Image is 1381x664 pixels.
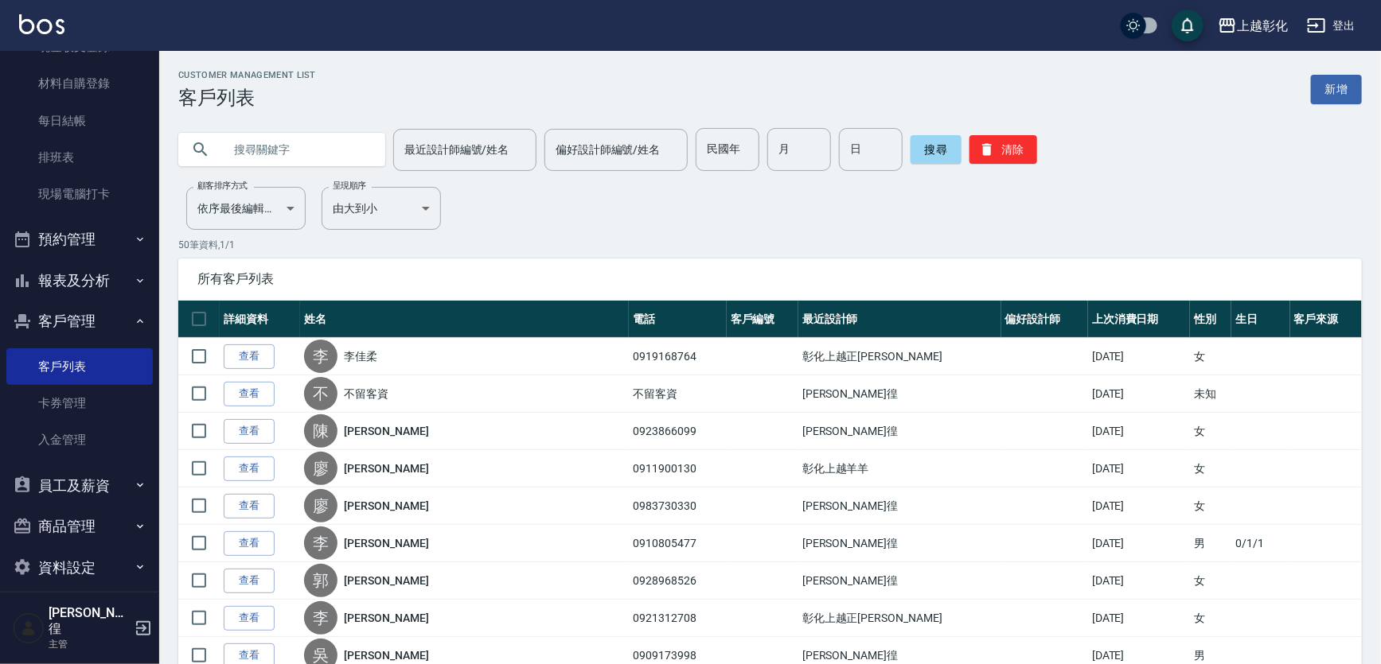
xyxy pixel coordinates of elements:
[1231,525,1290,562] td: 0/1/1
[1190,525,1231,562] td: 男
[629,562,727,600] td: 0928968526
[969,135,1037,164] button: 清除
[6,385,153,421] a: 卡券管理
[629,487,727,525] td: 0983730330
[798,450,1001,487] td: 彰化上越羊羊
[186,187,306,230] div: 依序最後編輯時間
[223,128,373,171] input: 搜尋關鍵字
[49,637,130,651] p: 主管
[798,375,1001,413] td: [PERSON_NAME]徨
[344,348,377,364] a: 李佳柔
[224,344,275,369] a: 查看
[224,494,275,518] a: 查看
[1237,16,1288,36] div: 上越彰化
[1190,338,1231,375] td: 女
[629,450,727,487] td: 0911900130
[178,238,1362,252] p: 50 筆資料, 1 / 1
[344,573,428,588] a: [PERSON_NAME]
[911,135,962,164] button: 搜尋
[1088,450,1190,487] td: [DATE]
[629,413,727,450] td: 0923866099
[1001,301,1088,338] th: 偏好設計師
[19,14,64,34] img: Logo
[1088,600,1190,637] td: [DATE]
[344,460,428,476] a: [PERSON_NAME]
[798,600,1001,637] td: 彰化上越正[PERSON_NAME]
[1088,301,1190,338] th: 上次消費日期
[798,487,1001,525] td: [PERSON_NAME]徨
[629,338,727,375] td: 0919168764
[1088,487,1190,525] td: [DATE]
[629,600,727,637] td: 0921312708
[304,564,337,597] div: 郭
[798,562,1001,600] td: [PERSON_NAME]徨
[6,506,153,547] button: 商品管理
[629,301,727,338] th: 電話
[1088,375,1190,413] td: [DATE]
[300,301,629,338] th: 姓名
[304,414,337,448] div: 陳
[1211,10,1294,42] button: 上越彰化
[1190,562,1231,600] td: 女
[798,301,1001,338] th: 最近設計師
[344,498,428,514] a: [PERSON_NAME]
[6,465,153,507] button: 員工及薪資
[304,601,337,635] div: 李
[6,547,153,588] button: 資料設定
[1172,10,1203,41] button: save
[344,535,428,551] a: [PERSON_NAME]
[224,456,275,481] a: 查看
[6,348,153,385] a: 客戶列表
[629,375,727,413] td: 不留客資
[197,180,248,192] label: 顧客排序方式
[798,413,1001,450] td: [PERSON_NAME]徨
[629,525,727,562] td: 0910805477
[1311,75,1362,104] a: 新增
[1190,450,1231,487] td: 女
[304,452,337,485] div: 廖
[197,271,1343,287] span: 所有客戶列表
[1190,301,1231,338] th: 性別
[1190,375,1231,413] td: 未知
[1088,413,1190,450] td: [DATE]
[304,489,337,522] div: 廖
[304,377,337,410] div: 不
[6,301,153,342] button: 客戶管理
[6,421,153,458] a: 入金管理
[224,419,275,444] a: 查看
[1190,487,1231,525] td: 女
[13,612,45,644] img: Person
[6,139,153,176] a: 排班表
[1088,338,1190,375] td: [DATE]
[1088,525,1190,562] td: [DATE]
[224,382,275,406] a: 查看
[344,386,388,402] a: 不留客資
[224,606,275,631] a: 查看
[6,219,153,260] button: 預約管理
[322,187,441,230] div: 由大到小
[344,610,428,626] a: [PERSON_NAME]
[304,340,337,373] div: 李
[344,423,428,439] a: [PERSON_NAME]
[178,70,316,80] h2: Customer Management List
[1301,11,1362,41] button: 登出
[1231,301,1290,338] th: 生日
[1290,301,1362,338] th: 客戶來源
[6,65,153,102] a: 材料自購登錄
[304,526,337,560] div: 李
[6,103,153,139] a: 每日結帳
[224,569,275,593] a: 查看
[6,176,153,212] a: 現場電腦打卡
[49,605,130,637] h5: [PERSON_NAME]徨
[1088,562,1190,600] td: [DATE]
[224,531,275,556] a: 查看
[333,180,366,192] label: 呈現順序
[6,260,153,301] button: 報表及分析
[1190,413,1231,450] td: 女
[220,301,300,338] th: 詳細資料
[798,525,1001,562] td: [PERSON_NAME]徨
[344,647,428,663] a: [PERSON_NAME]
[727,301,798,338] th: 客戶編號
[178,87,316,109] h3: 客戶列表
[798,338,1001,375] td: 彰化上越正[PERSON_NAME]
